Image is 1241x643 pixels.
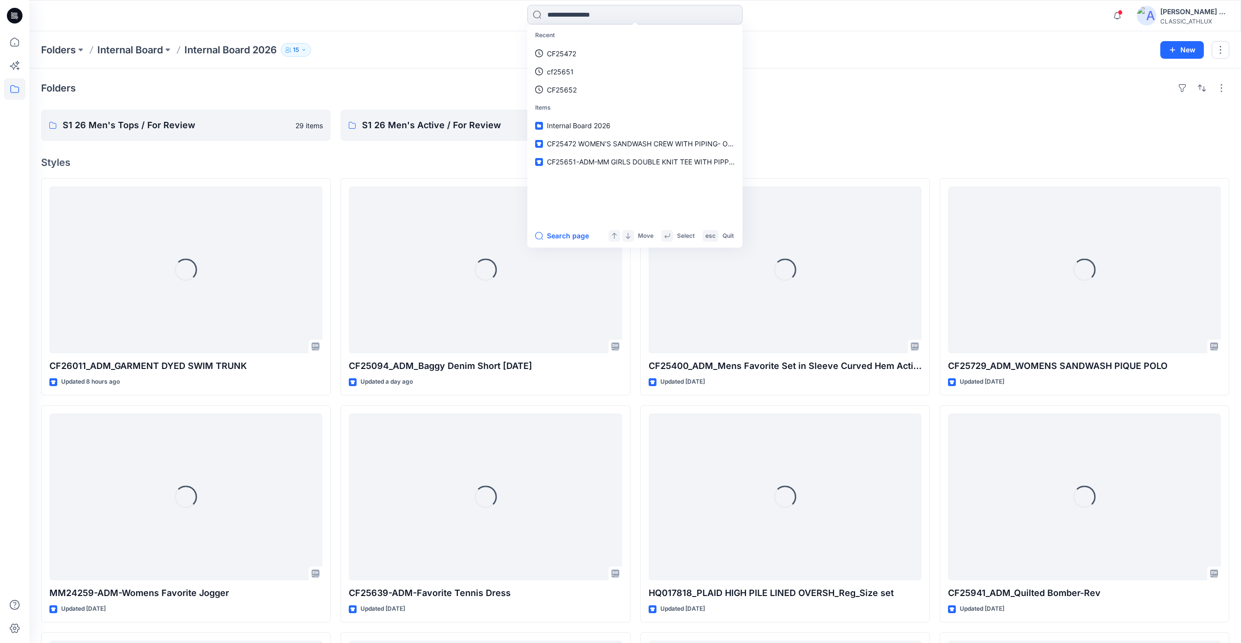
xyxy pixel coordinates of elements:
[547,48,576,59] p: CF25472
[535,230,589,242] button: Search page
[361,377,413,387] p: Updated a day ago
[41,43,76,57] a: Folders
[948,359,1221,373] p: CF25729_ADM_WOMENS SANDWASH PIQUE POLO
[41,157,1229,168] h4: Styles
[49,586,322,600] p: MM24259-ADM-Womens Favorite Jogger
[281,43,311,57] button: 15
[649,359,922,373] p: CF25400_ADM_Mens Favorite Set in Sleeve Curved Hem Active Tee
[49,359,322,373] p: CF26011_ADM_GARMENT DYED SWIM TRUNK
[960,377,1004,387] p: Updated [DATE]
[649,586,922,600] p: HQ017818_PLAID HIGH PILE LINED OVERSH_Reg_Size set
[547,158,741,166] span: CF25651-ADM-MM GIRLS DOUBLE KNIT TEE WITH PIPPING
[529,135,741,153] a: CF25472 WOMEN'S SANDWASH CREW WITH PIPING- OPTION 4
[547,121,610,130] span: Internal Board 2026
[349,586,622,600] p: CF25639-ADM-Favorite Tennis Dress
[1160,18,1229,25] div: CLASSIC_ATHLUX
[97,43,163,57] a: Internal Board
[529,81,741,99] a: CF25652
[638,231,654,241] p: Move
[677,231,695,241] p: Select
[547,67,574,77] p: cf25651
[340,110,630,141] a: S1 26 Men's Active / For Review22 items
[184,43,277,57] p: Internal Board 2026
[529,153,741,171] a: CF25651-ADM-MM GIRLS DOUBLE KNIT TEE WITH PIPPING
[362,118,589,132] p: S1 26 Men's Active / For Review
[960,604,1004,614] p: Updated [DATE]
[547,139,756,148] span: CF25472 WOMEN'S SANDWASH CREW WITH PIPING- OPTION 4
[295,120,323,131] p: 29 items
[529,45,741,63] a: CF25472
[547,85,577,95] p: CF25652
[61,604,106,614] p: Updated [DATE]
[41,110,331,141] a: S1 26 Men's Tops / For Review29 items
[660,604,705,614] p: Updated [DATE]
[293,45,299,55] p: 15
[529,99,741,117] p: Items
[1160,41,1204,59] button: New
[529,116,741,135] a: Internal Board 2026
[705,231,716,241] p: esc
[529,63,741,81] a: cf25651
[1137,6,1156,25] img: avatar
[948,586,1221,600] p: CF25941_ADM_Quilted Bomber-Rev
[63,118,290,132] p: S1 26 Men's Tops / For Review
[349,359,622,373] p: CF25094_ADM_Baggy Denim Short [DATE]
[361,604,405,614] p: Updated [DATE]
[41,82,76,94] h4: Folders
[660,377,705,387] p: Updated [DATE]
[529,26,741,45] p: Recent
[1160,6,1229,18] div: [PERSON_NAME] Cfai
[61,377,120,387] p: Updated 8 hours ago
[722,231,734,241] p: Quit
